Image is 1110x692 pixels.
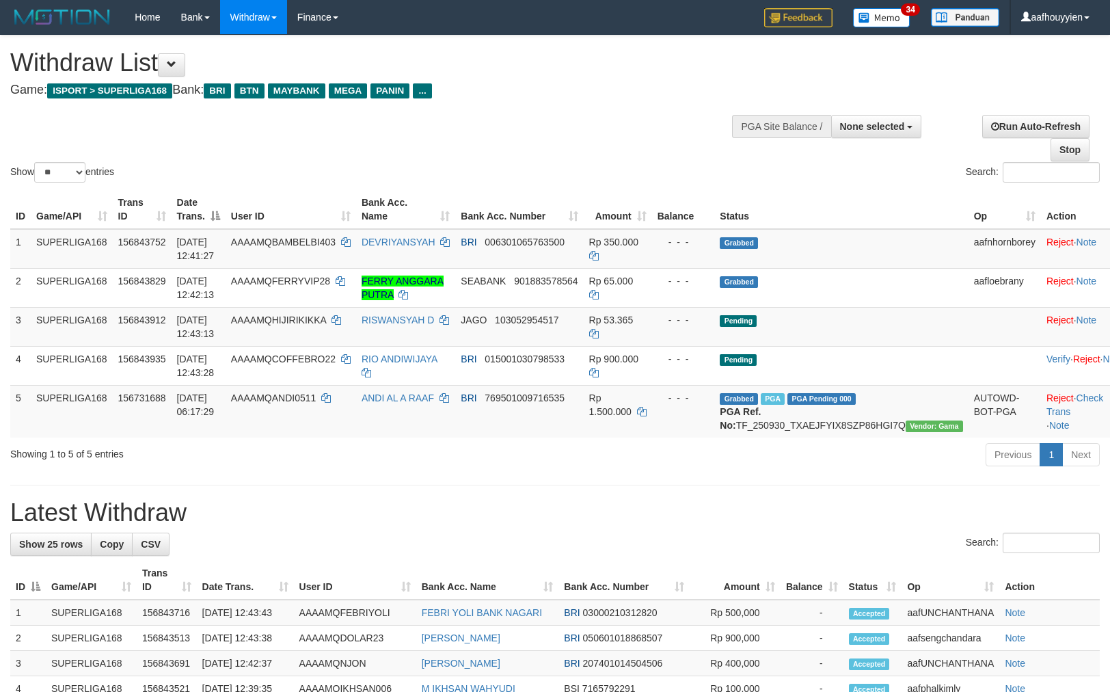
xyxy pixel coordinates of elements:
[969,385,1041,438] td: AUTOWD-BOT-PGA
[966,533,1100,553] label: Search:
[461,354,476,364] span: BRI
[31,229,113,269] td: SUPERLIGA168
[720,315,757,327] span: Pending
[495,315,558,325] span: Copy 103052954517 to clipboard
[46,561,137,600] th: Game/API: activate to sort column ascending
[118,392,166,403] span: 156731688
[902,561,999,600] th: Op: activate to sort column ascending
[690,600,781,626] td: Rp 500,000
[1046,392,1103,417] a: Check Trans
[10,229,31,269] td: 1
[720,393,758,405] span: Grabbed
[658,274,709,288] div: - - -
[1062,443,1100,466] a: Next
[177,315,215,339] span: [DATE] 12:43:13
[461,237,476,248] span: BRI
[197,600,294,626] td: [DATE] 12:43:43
[422,607,542,618] a: FEBRI YOLI BANK NAGARI
[658,235,709,249] div: - - -
[10,651,46,676] td: 3
[1003,533,1100,553] input: Search:
[840,121,905,132] span: None selected
[931,8,999,27] img: panduan.png
[268,83,325,98] span: MAYBANK
[10,83,727,97] h4: Game: Bank:
[362,392,434,403] a: ANDI AL A RAAF
[422,633,500,643] a: [PERSON_NAME]
[294,626,416,651] td: AAAAMQDOLAR23
[787,393,856,405] span: PGA Pending
[422,658,500,669] a: [PERSON_NAME]
[1040,443,1063,466] a: 1
[10,533,92,556] a: Show 25 rows
[714,190,968,229] th: Status
[485,354,565,364] span: Copy 015001030798533 to clipboard
[416,561,559,600] th: Bank Acc. Name: activate to sort column ascending
[455,190,583,229] th: Bank Acc. Number: activate to sort column ascending
[19,539,83,550] span: Show 25 rows
[137,561,197,600] th: Trans ID: activate to sort column ascending
[31,346,113,385] td: SUPERLIGA168
[34,162,85,183] select: Showentries
[1046,276,1074,287] a: Reject
[118,315,166,325] span: 156843912
[177,237,215,261] span: [DATE] 12:41:27
[843,561,902,600] th: Status: activate to sort column ascending
[204,83,230,98] span: BRI
[658,391,709,405] div: - - -
[999,561,1100,600] th: Action
[969,268,1041,307] td: aafloebrany
[100,539,124,550] span: Copy
[137,600,197,626] td: 156843716
[197,561,294,600] th: Date Trans.: activate to sort column ascending
[589,392,632,417] span: Rp 1.500.000
[10,626,46,651] td: 2
[485,237,565,248] span: Copy 006301065763500 to clipboard
[1049,420,1070,431] a: Note
[1077,315,1097,325] a: Note
[1046,354,1070,364] a: Verify
[764,8,832,27] img: Feedback.jpg
[197,651,294,676] td: [DATE] 12:42:37
[234,83,265,98] span: BTN
[589,354,638,364] span: Rp 900.000
[31,385,113,438] td: SUPERLIGA168
[1046,237,1074,248] a: Reject
[589,276,634,287] span: Rp 65.000
[294,561,416,600] th: User ID: activate to sort column ascending
[91,533,133,556] a: Copy
[853,8,910,27] img: Button%20Memo.svg
[113,190,172,229] th: Trans ID: activate to sort column ascending
[231,392,316,403] span: AAAAMQANDI0511
[1003,162,1100,183] input: Search:
[1005,633,1025,643] a: Note
[1077,237,1097,248] a: Note
[584,190,652,229] th: Amount: activate to sort column ascending
[362,237,435,248] a: DEVRIYANSYAH
[690,626,781,651] td: Rp 900,000
[46,600,137,626] td: SUPERLIGA168
[849,658,890,670] span: Accepted
[902,651,999,676] td: aafUNCHANTHANA
[831,115,922,138] button: None selected
[589,237,638,248] span: Rp 350.000
[118,237,166,248] span: 156843752
[226,190,356,229] th: User ID: activate to sort column ascending
[413,83,431,98] span: ...
[329,83,368,98] span: MEGA
[986,443,1040,466] a: Previous
[10,190,31,229] th: ID
[362,354,437,364] a: RIO ANDIWIJAYA
[761,393,785,405] span: Marked by aafromsomean
[583,633,663,643] span: Copy 050601018868507 to clipboard
[982,115,1089,138] a: Run Auto-Refresh
[969,229,1041,269] td: aafnhornborey
[10,268,31,307] td: 2
[197,626,294,651] td: [DATE] 12:43:38
[231,237,336,248] span: AAAAMQBAMBELBI403
[714,385,968,438] td: TF_250930_TXAEJFYIX8SZP86HGI7Q
[558,561,690,600] th: Bank Acc. Number: activate to sort column ascending
[31,307,113,346] td: SUPERLIGA168
[141,539,161,550] span: CSV
[10,442,452,461] div: Showing 1 to 5 of 5 entries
